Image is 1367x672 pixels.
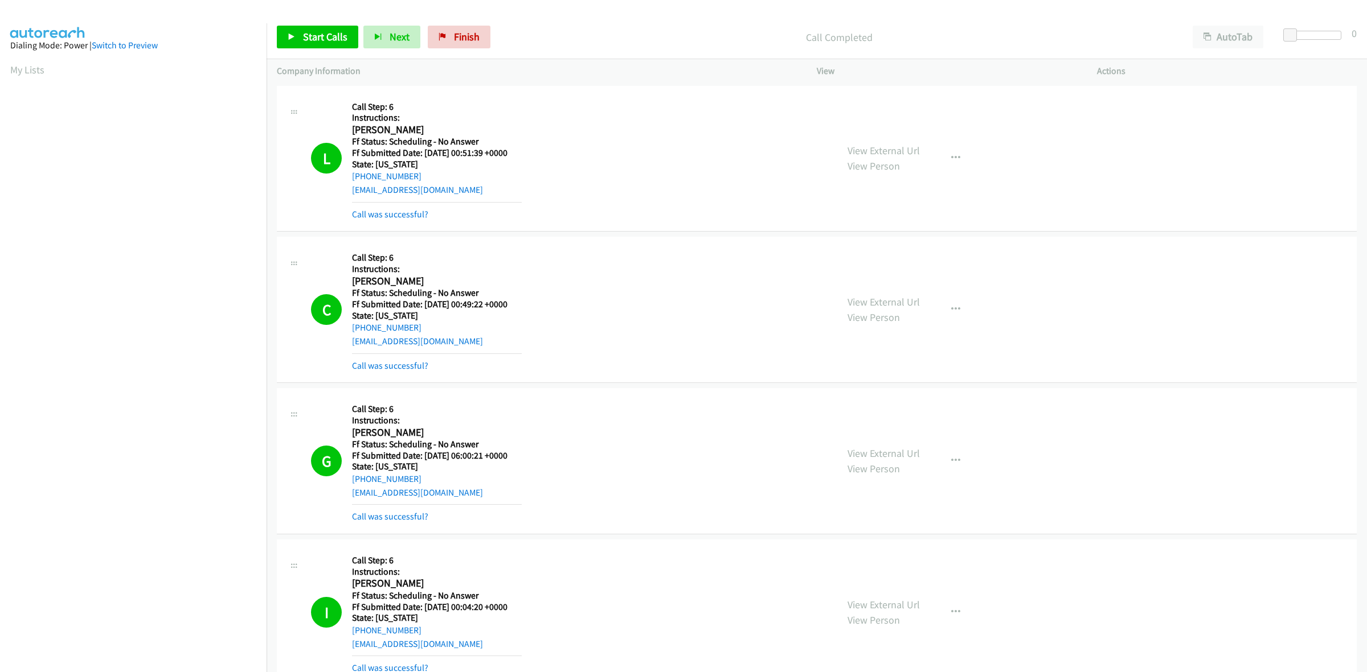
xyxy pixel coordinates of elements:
[303,30,347,43] span: Start Calls
[1352,26,1357,41] div: 0
[352,415,522,426] h5: Instructions:
[352,209,428,220] a: Call was successful?
[352,426,522,439] h2: [PERSON_NAME]
[352,123,522,137] h2: [PERSON_NAME]
[352,487,483,498] a: [EMAIL_ADDRESS][DOMAIN_NAME]
[848,295,920,308] a: View External Url
[848,311,900,324] a: View Person
[352,287,522,299] h5: Ff Status: Scheduling - No Answer
[10,88,267,628] iframe: Dialpad
[848,598,920,611] a: View External Url
[352,263,522,275] h5: Instructions:
[454,30,480,43] span: Finish
[352,336,483,347] a: [EMAIL_ADDRESS][DOMAIN_NAME]
[352,159,522,170] h5: State: [US_STATE]
[10,63,44,76] a: My Lists
[363,26,420,48] button: Next
[352,638,483,649] a: [EMAIL_ADDRESS][DOMAIN_NAME]
[277,64,796,78] p: Company Information
[428,26,490,48] a: Finish
[352,555,522,566] h5: Call Step: 6
[352,439,522,450] h5: Ff Status: Scheduling - No Answer
[1289,31,1341,40] div: Delay between calls (in seconds)
[848,613,900,626] a: View Person
[352,511,428,522] a: Call was successful?
[352,473,421,484] a: [PHONE_NUMBER]
[848,159,900,172] a: View Person
[352,360,428,371] a: Call was successful?
[352,450,522,461] h5: Ff Submitted Date: [DATE] 06:00:21 +0000
[352,403,522,415] h5: Call Step: 6
[352,184,483,195] a: [EMAIL_ADDRESS][DOMAIN_NAME]
[352,322,421,333] a: [PHONE_NUMBER]
[311,143,342,174] h1: L
[352,147,522,159] h5: Ff Submitted Date: [DATE] 00:51:39 +0000
[352,112,522,123] h5: Instructions:
[352,299,522,310] h5: Ff Submitted Date: [DATE] 00:49:22 +0000
[352,101,522,113] h5: Call Step: 6
[506,30,1172,45] p: Call Completed
[352,310,522,321] h5: State: [US_STATE]
[352,275,522,288] h2: [PERSON_NAME]
[848,144,920,157] a: View External Url
[1193,26,1263,48] button: AutoTab
[311,294,342,325] h1: C
[277,26,358,48] a: Start Calls
[352,577,522,590] h2: [PERSON_NAME]
[352,590,522,601] h5: Ff Status: Scheduling - No Answer
[92,40,158,51] a: Switch to Preview
[848,447,920,460] a: View External Url
[352,566,522,578] h5: Instructions:
[352,601,522,613] h5: Ff Submitted Date: [DATE] 00:04:20 +0000
[311,597,342,628] h1: I
[848,462,900,475] a: View Person
[10,39,256,52] div: Dialing Mode: Power |
[311,446,342,476] h1: G
[352,625,421,636] a: [PHONE_NUMBER]
[817,64,1077,78] p: View
[352,136,522,147] h5: Ff Status: Scheduling - No Answer
[352,461,522,472] h5: State: [US_STATE]
[352,252,522,263] h5: Call Step: 6
[1334,291,1367,381] iframe: Resource Center
[390,30,410,43] span: Next
[352,171,421,182] a: [PHONE_NUMBER]
[1097,64,1357,78] p: Actions
[352,612,522,624] h5: State: [US_STATE]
